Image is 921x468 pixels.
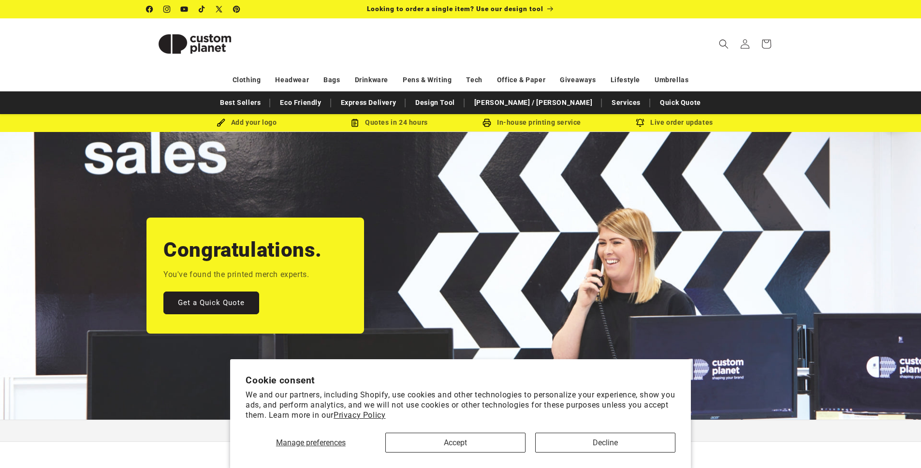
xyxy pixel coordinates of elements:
[163,292,259,314] a: Get a Quick Quote
[143,18,247,69] a: Custom Planet
[560,72,596,88] a: Giveaways
[607,94,645,111] a: Services
[146,22,243,66] img: Custom Planet
[246,390,675,420] p: We and our partners, including Shopify, use cookies and other technologies to personalize your ex...
[323,72,340,88] a: Bags
[636,118,644,127] img: Order updates
[351,118,359,127] img: Order Updates Icon
[655,94,706,111] a: Quick Quote
[713,33,734,55] summary: Search
[334,410,385,420] a: Privacy Policy
[535,433,675,453] button: Decline
[469,94,597,111] a: [PERSON_NAME] / [PERSON_NAME]
[276,438,346,447] span: Manage preferences
[603,117,746,129] div: Live order updates
[655,72,688,88] a: Umbrellas
[215,94,265,111] a: Best Sellers
[233,72,261,88] a: Clothing
[217,118,225,127] img: Brush Icon
[497,72,545,88] a: Office & Paper
[275,72,309,88] a: Headwear
[246,375,675,386] h2: Cookie consent
[163,237,322,263] h2: Congratulations.
[461,117,603,129] div: In-house printing service
[410,94,460,111] a: Design Tool
[355,72,388,88] a: Drinkware
[385,433,526,453] button: Accept
[275,94,326,111] a: Eco Friendly
[482,118,491,127] img: In-house printing
[611,72,640,88] a: Lifestyle
[175,117,318,129] div: Add your logo
[163,268,309,282] p: You've found the printed merch experts.
[336,94,401,111] a: Express Delivery
[318,117,461,129] div: Quotes in 24 hours
[403,72,452,88] a: Pens & Writing
[246,433,376,453] button: Manage preferences
[367,5,543,13] span: Looking to order a single item? Use our design tool
[466,72,482,88] a: Tech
